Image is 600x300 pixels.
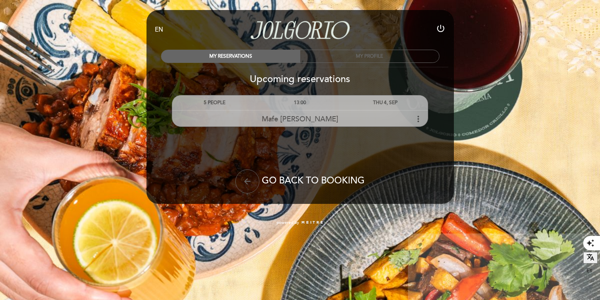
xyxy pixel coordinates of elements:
i: more_vert [413,114,423,124]
div: MY RESERVATIONS [161,50,300,62]
span: Mafe [PERSON_NAME] [262,115,338,123]
div: MY PROFILE [300,50,439,62]
div: 13:00 [257,95,343,110]
img: MEITRE [301,221,324,225]
button: power_settings_new [436,24,445,36]
span: GO BACK TO BOOKING [262,175,365,186]
span: powered by [277,220,299,226]
button: arrow_back [235,169,259,193]
a: Jolgorio [250,19,350,41]
div: THU 4, SEP [343,95,428,110]
i: power_settings_new [436,24,445,33]
a: powered by [277,220,324,226]
i: arrow_back [243,177,252,186]
h2: Upcoming reservations [146,73,454,85]
div: 5 PEOPLE [172,95,257,110]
